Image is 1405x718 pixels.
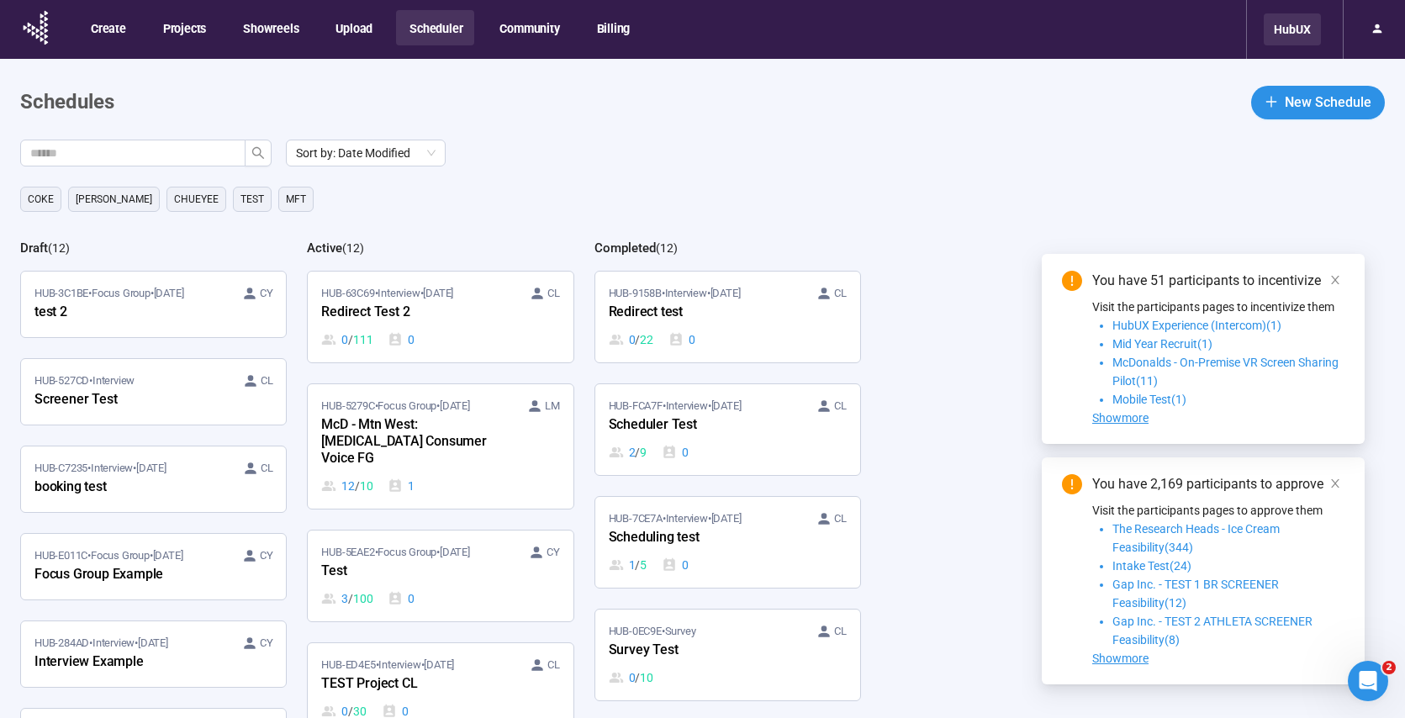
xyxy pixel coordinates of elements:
[609,640,794,662] div: Survey Test
[710,287,741,299] time: [DATE]
[20,87,114,119] h1: Schedules
[1112,319,1281,332] span: HubUX Experience (Intercom)(1)
[48,241,70,255] span: ( 12 )
[640,668,653,687] span: 10
[1062,271,1082,291] span: exclamation-circle
[1092,271,1344,291] div: You have 51 participants to incentivize
[138,636,168,649] time: [DATE]
[1264,13,1321,45] div: HubUX
[321,589,372,608] div: 3
[150,10,218,45] button: Projects
[1092,474,1344,494] div: You have 2,169 participants to approve
[1265,95,1278,108] span: plus
[174,191,219,208] span: Chueyee
[440,546,470,558] time: [DATE]
[388,330,415,349] div: 0
[595,610,860,700] a: HUB-0EC9E•Survey CLSurvey Test0 / 10
[1112,615,1313,647] span: Gap Inc. - TEST 2 ATHLETA SCREENER Feasibility(8)
[321,330,372,349] div: 0
[423,287,453,299] time: [DATE]
[21,446,286,512] a: HUB-C7235•Interview•[DATE] CLbooking test
[240,191,264,208] span: TEst
[424,658,454,671] time: [DATE]
[34,372,135,389] span: HUB-527CD • Interview
[640,443,647,462] span: 9
[34,564,219,586] div: Focus Group Example
[76,191,152,208] span: [PERSON_NAME]
[321,302,506,324] div: Redirect Test 2
[547,544,560,561] span: CY
[307,240,342,256] h2: Active
[609,527,794,549] div: Scheduling test
[322,10,384,45] button: Upload
[353,589,372,608] span: 100
[251,146,265,160] span: search
[355,477,360,495] span: /
[640,330,653,349] span: 22
[21,359,286,425] a: HUB-527CD•Interview CLScreener Test
[342,241,364,255] span: ( 12 )
[34,302,219,324] div: test 2
[834,285,847,302] span: CL
[1092,411,1149,425] span: Showmore
[321,398,469,414] span: HUB-5279C • Focus Group •
[321,414,506,470] div: McD - Mtn West: [MEDICAL_DATA] Consumer Voice FG
[595,384,860,475] a: HUB-FCA7F•Interview•[DATE] CLScheduler Test2 / 90
[1092,501,1344,520] p: Visit the participants pages to approve them
[28,191,54,208] span: Coke
[635,330,640,349] span: /
[136,462,166,474] time: [DATE]
[545,398,560,414] span: LM
[594,240,656,256] h2: Completed
[609,285,741,302] span: HUB-9158B • Interview •
[1112,578,1279,610] span: Gap Inc. - TEST 1 BR SCREENER Feasibility(12)
[1329,478,1341,489] span: close
[154,287,184,299] time: [DATE]
[834,623,847,640] span: CL
[308,531,573,621] a: HUB-5EAE2•Focus Group•[DATE] CYTest3 / 1000
[321,477,372,495] div: 12
[1348,661,1388,701] iframe: Intercom live chat
[388,589,415,608] div: 0
[1092,298,1344,316] p: Visit the participants pages to incentivize them
[77,10,138,45] button: Create
[260,635,273,652] span: CY
[609,414,794,436] div: Scheduler Test
[486,10,571,45] button: Community
[245,140,272,166] button: search
[348,330,353,349] span: /
[1251,86,1385,119] button: plusNew Schedule
[711,512,742,525] time: [DATE]
[609,398,742,414] span: HUB-FCA7F • Interview •
[34,652,219,673] div: Interview Example
[1092,652,1149,665] span: Showmore
[261,460,273,477] span: CL
[635,668,640,687] span: /
[711,399,742,412] time: [DATE]
[609,623,696,640] span: HUB-0EC9E • Survey
[1112,337,1212,351] span: Mid Year Recruit(1)
[21,534,286,599] a: HUB-E011C•Focus Group•[DATE] CYFocus Group Example
[609,443,647,462] div: 2
[34,547,182,564] span: HUB-E011C • Focus Group •
[388,477,415,495] div: 1
[440,399,470,412] time: [DATE]
[353,330,372,349] span: 111
[662,556,689,574] div: 0
[668,330,695,349] div: 0
[286,191,306,208] span: MFT
[34,477,219,499] div: booking test
[609,510,742,527] span: HUB-7CE7A • Interview •
[230,10,310,45] button: Showreels
[321,561,506,583] div: Test
[1285,92,1371,113] span: New Schedule
[261,372,273,389] span: CL
[547,657,560,673] span: CL
[609,330,653,349] div: 0
[260,547,273,564] span: CY
[1329,274,1341,286] span: close
[834,398,847,414] span: CL
[656,241,678,255] span: ( 12 )
[1112,522,1280,554] span: The Research Heads - Ice Cream Feasibility(344)
[635,556,640,574] span: /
